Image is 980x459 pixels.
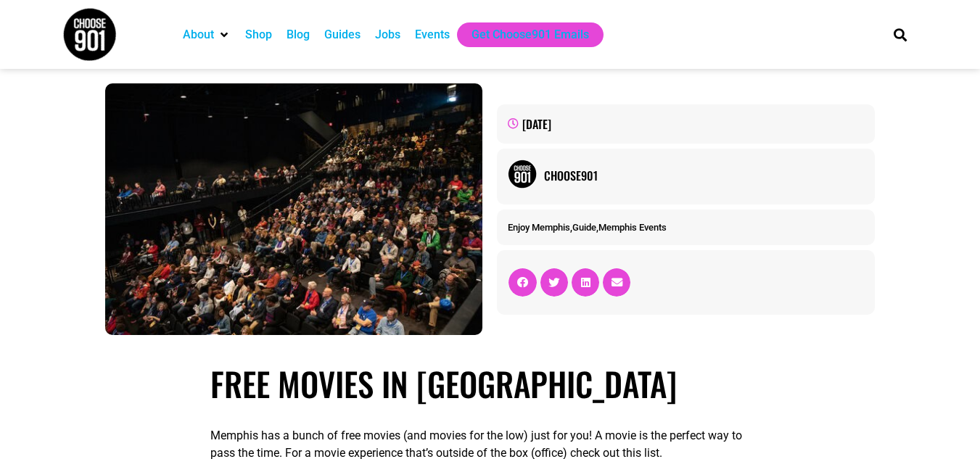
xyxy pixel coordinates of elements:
[603,268,630,296] div: Share on email
[522,115,551,133] time: [DATE]
[508,268,536,296] div: Share on facebook
[508,222,570,233] a: Enjoy Memphis
[176,22,238,47] div: About
[415,26,450,44] a: Events
[183,26,214,44] a: About
[324,26,361,44] a: Guides
[888,22,912,46] div: Search
[176,22,869,47] nav: Main nav
[508,222,667,233] span: , ,
[287,26,310,44] a: Blog
[572,222,596,233] a: Guide
[105,83,482,335] img: A large, diverse audience seated in a dimly lit auditorium in Memphis, attentively facing a stage...
[472,26,589,44] a: Get Choose901 Emails
[375,26,400,44] a: Jobs
[598,222,667,233] a: Memphis Events
[544,167,863,184] a: Choose901
[245,26,272,44] a: Shop
[572,268,599,296] div: Share on linkedin
[210,364,770,403] h1: Free Movies in [GEOGRAPHIC_DATA]
[508,160,537,189] img: Picture of Choose901
[540,268,568,296] div: Share on twitter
